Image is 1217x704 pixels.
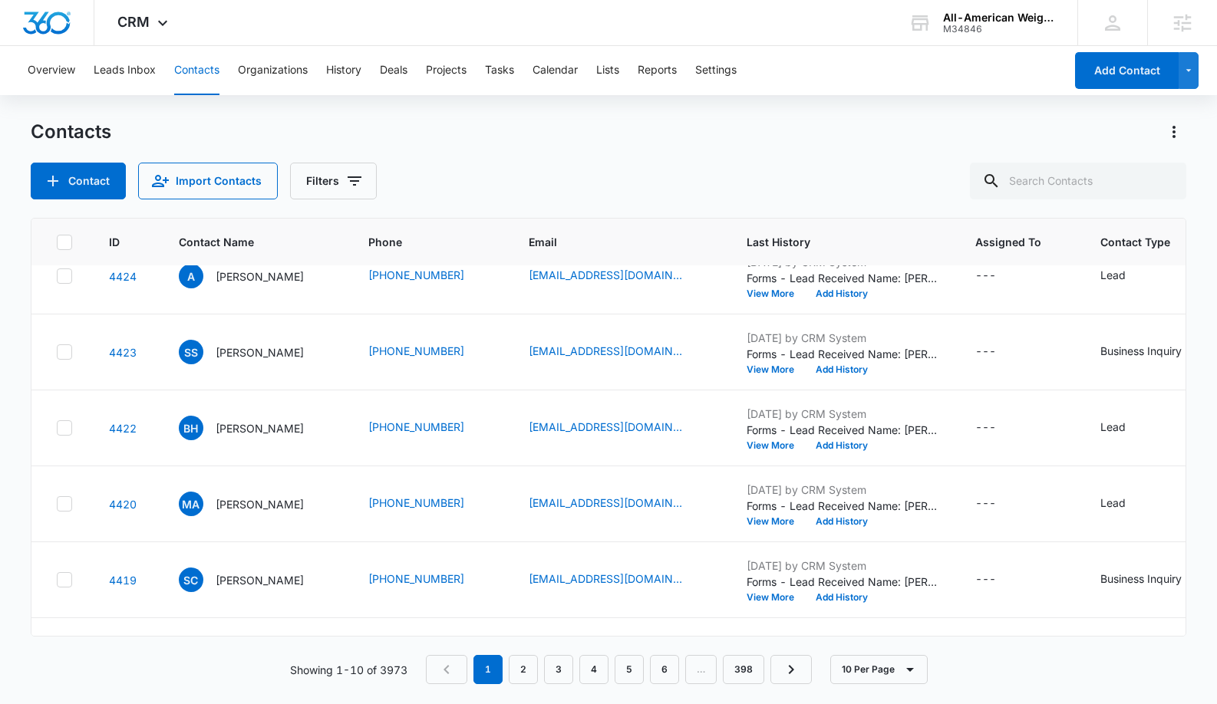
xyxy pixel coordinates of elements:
div: Business Inquiry [1100,343,1182,359]
span: MA [179,492,203,516]
div: account name [943,12,1055,24]
p: [PERSON_NAME] [216,344,304,360]
div: Phone - (513) 237-1314 - Select to Edit Field [368,343,492,361]
p: Forms - Lead Received Name: [PERSON_NAME]: [EMAIL_ADDRESS][DOMAIN_NAME] Phone: [PHONE_NUMBER] May... [747,270,938,286]
p: Showing 1-10 of 3973 [290,662,407,678]
span: ID [109,234,120,250]
a: Next Page [770,655,812,684]
span: CRM [117,14,150,30]
div: Contact Type - Lead - Select to Edit Field [1100,267,1153,285]
span: SS [179,340,203,364]
button: View More [747,289,805,298]
p: Forms - Lead Received Name: [PERSON_NAME] Email: [EMAIL_ADDRESS][DOMAIN_NAME] Phone: [PHONE_NUMBE... [747,422,938,438]
div: Email - stacylsturgeon@gmail.com - Select to Edit Field [529,343,710,361]
a: Page 398 [723,655,764,684]
p: [PERSON_NAME] [216,572,304,588]
button: Add History [805,441,879,450]
div: Lead [1100,267,1126,283]
p: [DATE] by CRM System [747,558,938,574]
button: Import Contacts [138,163,278,199]
p: [DATE] by CRM System [747,330,938,346]
a: Page 4 [579,655,608,684]
div: Phone - (910) 273-5621 - Select to Edit Field [368,267,492,285]
a: Page 3 [544,655,573,684]
button: Leads Inbox [94,46,156,95]
button: View More [747,517,805,526]
a: [EMAIL_ADDRESS][DOMAIN_NAME] [529,495,682,511]
div: Contact Name - Benita Herron - Select to Edit Field [179,416,331,440]
a: [PHONE_NUMBER] [368,267,464,283]
button: Deals [380,46,407,95]
p: Forms - Lead Received Name: [PERSON_NAME] Email: [EMAIL_ADDRESS][DOMAIN_NAME] Phone: [PHONE_NUMBE... [747,574,938,590]
span: Phone [368,234,470,250]
div: Lead [1100,419,1126,435]
div: Contact Name - Stacy Sturgwon - Select to Edit Field [179,340,331,364]
nav: Pagination [426,655,812,684]
button: Add Contact [1075,52,1179,89]
div: Contact Type - Lead - Select to Edit Field [1100,419,1153,437]
span: A [179,264,203,288]
div: --- [975,495,996,513]
p: Forms - Lead Received Name: [PERSON_NAME] Email: [EMAIL_ADDRESS][DOMAIN_NAME] Phone: [PHONE_NUMBE... [747,346,938,362]
p: [DATE] by CRM System [747,482,938,498]
div: Phone - (407) 488-8424 - Select to Edit Field [368,571,492,589]
div: Contact Name - Alexis - Select to Edit Field [179,264,331,288]
p: [DATE] by CRM System [747,406,938,422]
div: Contact Name - Marissa Ann Valiente - Select to Edit Field [179,492,331,516]
div: Phone - (910) 273-6871 - Select to Edit Field [368,495,492,513]
div: --- [975,419,996,437]
p: [PERSON_NAME] [216,268,304,285]
button: Contacts [174,46,219,95]
div: Assigned To - - Select to Edit Field [975,495,1024,513]
button: View More [747,441,805,450]
button: Reports [638,46,677,95]
button: View More [747,593,805,602]
div: Phone - (470) 577-5951 - Select to Edit Field [368,419,492,437]
button: Filters [290,163,377,199]
div: Email - benita480@hotmail.com - Select to Edit Field [529,419,710,437]
div: Contact Name - Sheila Campion - Select to Edit Field [179,567,331,592]
div: --- [975,343,996,361]
a: Navigate to contact details page for Benita Herron [109,422,137,435]
span: Contact Type [1100,234,1187,250]
span: SC [179,567,203,592]
div: Assigned To - - Select to Edit Field [975,267,1024,285]
div: account id [943,24,1055,35]
button: Settings [695,46,737,95]
button: Add Contact [31,163,126,199]
button: Add History [805,517,879,526]
button: View More [747,365,805,374]
div: Assigned To - - Select to Edit Field [975,419,1024,437]
button: Overview [28,46,75,95]
a: Page 6 [650,655,679,684]
div: Email - alexismitchell508@gmail.com - Select to Edit Field [529,267,710,285]
span: Last History [747,234,916,250]
span: Assigned To [975,234,1041,250]
div: Contact Type - Lead - Select to Edit Field [1100,495,1153,513]
a: Page 5 [615,655,644,684]
em: 1 [473,655,503,684]
a: [EMAIL_ADDRESS][DOMAIN_NAME] [529,571,682,587]
div: Contact Type - Business Inquiry - Select to Edit Field [1100,343,1209,361]
div: Assigned To - - Select to Edit Field [975,571,1024,589]
button: History [326,46,361,95]
button: Tasks [485,46,514,95]
button: Calendar [533,46,578,95]
p: [PERSON_NAME] [216,496,304,512]
span: Email [529,234,688,250]
div: Assigned To - - Select to Edit Field [975,343,1024,361]
p: [PERSON_NAME] [216,420,304,436]
a: Page 2 [509,655,538,684]
button: Add History [805,593,879,602]
a: [PHONE_NUMBER] [368,495,464,511]
button: Organizations [238,46,308,95]
a: Navigate to contact details page for Sheila Campion [109,574,137,587]
button: Add History [805,365,879,374]
div: --- [975,267,996,285]
a: [PHONE_NUMBER] [368,419,464,435]
a: Navigate to contact details page for Marissa Ann Valiente [109,498,137,511]
a: [PHONE_NUMBER] [368,571,464,587]
div: Contact Type - Business Inquiry - Select to Edit Field [1100,571,1209,589]
h1: Contacts [31,120,111,143]
div: Email - shecampion@bellsouth.net - Select to Edit Field [529,571,710,589]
